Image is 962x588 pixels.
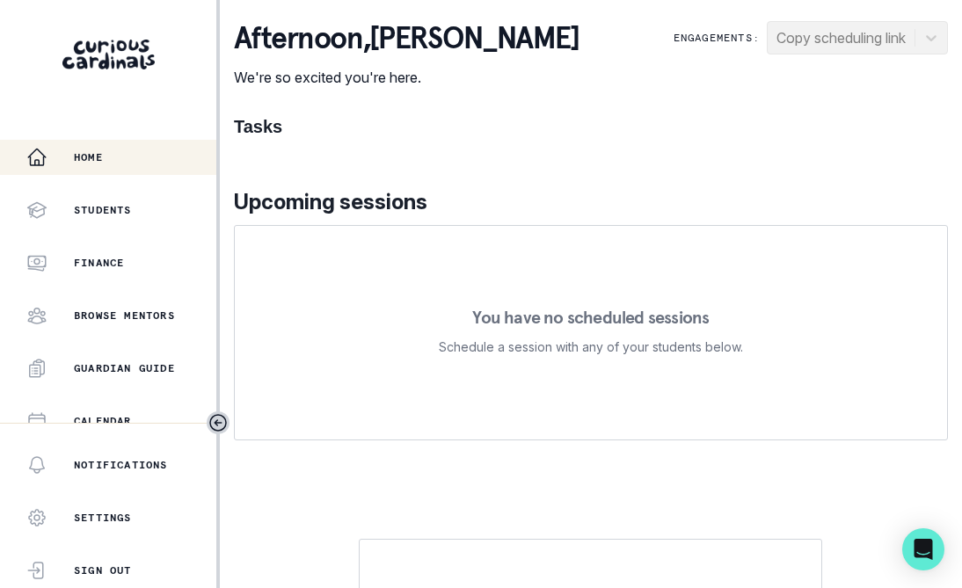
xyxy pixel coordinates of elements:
img: Curious Cardinals Logo [62,40,155,69]
p: Calendar [74,414,132,428]
p: Students [74,203,132,217]
p: Engagements: [674,31,760,45]
p: Home [74,150,103,164]
p: Browse Mentors [74,309,175,323]
div: Open Intercom Messenger [902,528,944,570]
button: Toggle sidebar [207,411,230,434]
p: Upcoming sessions [234,186,948,218]
p: afternoon , [PERSON_NAME] [234,21,579,56]
p: We're so excited you're here. [234,67,579,88]
p: Guardian Guide [74,361,175,375]
p: Finance [74,256,124,270]
p: Sign Out [74,563,132,577]
h1: Tasks [234,116,948,137]
p: You have no scheduled sessions [472,309,709,326]
p: Schedule a session with any of your students below. [439,337,743,358]
p: Settings [74,511,132,525]
p: Notifications [74,458,168,472]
